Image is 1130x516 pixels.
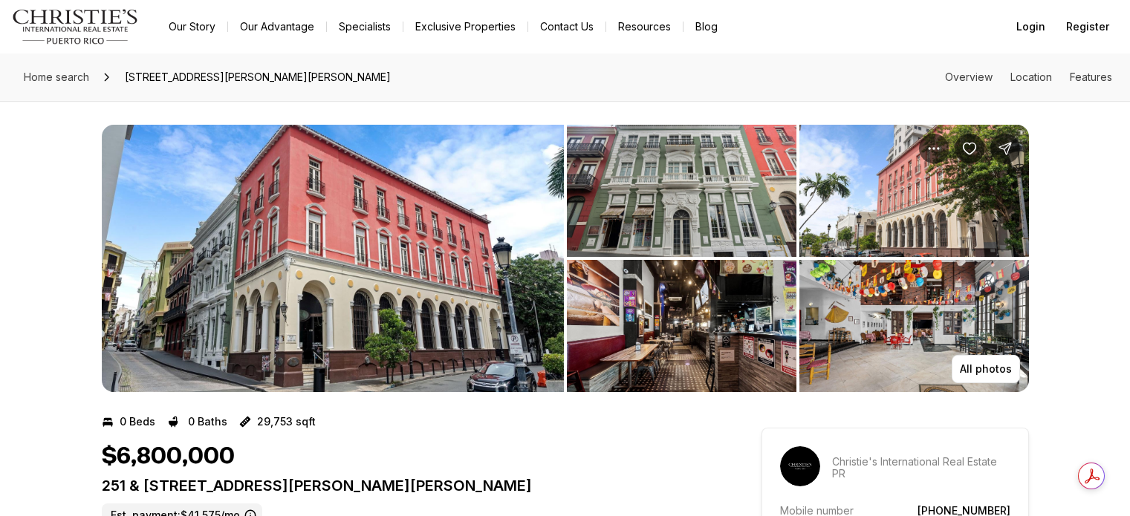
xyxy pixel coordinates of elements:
a: Specialists [327,16,403,37]
span: Home search [24,71,89,83]
a: Home search [18,65,95,89]
button: All photos [952,355,1020,383]
div: Listing Photos [102,125,1029,392]
a: Resources [606,16,683,37]
h1: $6,800,000 [102,442,235,471]
button: View image gallery [567,125,796,257]
button: Register [1057,12,1118,42]
img: logo [12,9,139,45]
button: View image gallery [567,260,796,392]
li: 2 of 8 [567,125,1029,392]
nav: Page section menu [945,71,1112,83]
p: 29,753 sqft [257,416,316,428]
a: Skip to: Overview [945,71,993,83]
p: 0 Baths [188,416,227,428]
button: Contact Us [528,16,605,37]
button: View image gallery [102,125,564,392]
p: All photos [960,363,1012,375]
p: Christie's International Real Estate PR [832,456,1010,480]
button: View image gallery [799,260,1029,392]
p: 0 Beds [120,416,155,428]
a: Our Advantage [228,16,326,37]
button: Share Property: 251 & 301 RECINTO SUR & SAN JUSTO [990,134,1020,163]
button: Property options [919,134,949,163]
button: Login [1007,12,1054,42]
span: Register [1066,21,1109,33]
a: Skip to: Location [1010,71,1052,83]
span: Login [1016,21,1045,33]
a: Skip to: Features [1070,71,1112,83]
button: Save Property: 251 & 301 RECINTO SUR & SAN JUSTO [955,134,984,163]
button: View image gallery [799,125,1029,257]
a: Our Story [157,16,227,37]
a: Exclusive Properties [403,16,527,37]
p: 251 & [STREET_ADDRESS][PERSON_NAME][PERSON_NAME] [102,477,708,494]
span: [STREET_ADDRESS][PERSON_NAME][PERSON_NAME] [119,65,397,89]
a: Blog [683,16,730,37]
li: 1 of 8 [102,125,564,392]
